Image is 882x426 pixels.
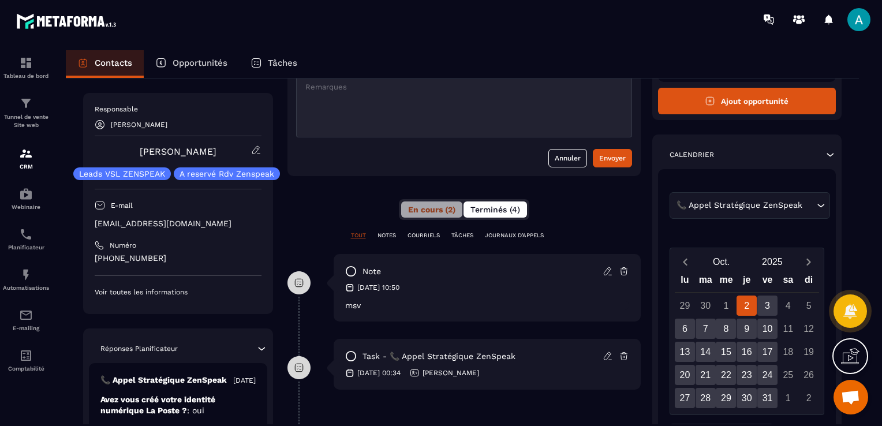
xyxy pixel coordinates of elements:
[695,272,716,292] div: ma
[670,150,714,159] p: Calendrier
[95,218,261,229] p: [EMAIL_ADDRESS][DOMAIN_NAME]
[675,296,695,316] div: 29
[3,325,49,331] p: E-mailing
[675,342,695,362] div: 13
[658,88,836,114] button: Ajout opportunité
[3,163,49,170] p: CRM
[19,56,33,70] img: formation
[716,365,736,385] div: 22
[3,340,49,380] a: accountantaccountantComptabilité
[19,227,33,241] img: scheduler
[362,351,515,362] p: task - 📞 Appel Stratégique ZenSpeak
[408,231,440,240] p: COURRIELS
[737,296,757,316] div: 2
[737,388,757,408] div: 30
[485,231,544,240] p: JOURNAUX D'APPELS
[778,296,798,316] div: 4
[675,272,820,408] div: Calendar wrapper
[401,201,462,218] button: En cours (2)
[798,272,819,292] div: di
[464,201,527,218] button: Terminés (4)
[670,192,830,219] div: Search for option
[351,231,366,240] p: TOUT
[799,388,819,408] div: 2
[3,138,49,178] a: formationformationCRM
[268,58,297,68] p: Tâches
[593,149,632,167] button: Envoyer
[675,272,696,292] div: lu
[19,187,33,201] img: automations
[79,170,165,178] p: Leads VSL ZENSPEAK
[144,50,239,78] a: Opportunités
[423,368,479,378] p: [PERSON_NAME]
[548,149,587,167] button: Annuler
[675,254,696,270] button: Previous month
[834,380,868,414] div: Ouvrir le chat
[3,73,49,79] p: Tableau de bord
[140,146,216,157] a: [PERSON_NAME]
[187,406,204,415] span: : oui
[757,296,778,316] div: 3
[599,152,626,164] div: Envoyer
[778,342,798,362] div: 18
[675,296,820,408] div: Calendar days
[357,368,401,378] p: [DATE] 00:34
[95,287,261,297] p: Voir toutes les informations
[95,58,132,68] p: Contacts
[799,319,819,339] div: 12
[716,296,736,316] div: 1
[95,104,261,114] p: Responsable
[696,252,747,272] button: Open months overlay
[345,301,629,310] p: msv
[3,259,49,300] a: automationsautomationsAutomatisations
[799,296,819,316] div: 5
[110,241,136,250] p: Numéro
[799,342,819,362] div: 19
[778,319,798,339] div: 11
[408,205,455,214] span: En cours (2)
[674,199,805,212] span: 📞 Appel Stratégique ZenSpeak
[778,365,798,385] div: 25
[3,88,49,138] a: formationformationTunnel de vente Site web
[19,96,33,110] img: formation
[696,365,716,385] div: 21
[66,50,144,78] a: Contacts
[696,296,716,316] div: 30
[95,253,166,263] ringoverc2c-number-84e06f14122c: [PHONE_NUMBER]
[778,388,798,408] div: 1
[19,308,33,322] img: email
[778,272,798,292] div: sa
[3,204,49,210] p: Webinaire
[3,113,49,129] p: Tunnel de vente Site web
[747,252,798,272] button: Open years overlay
[799,365,819,385] div: 26
[357,283,399,292] p: [DATE] 10:50
[737,272,757,292] div: je
[3,300,49,340] a: emailemailE-mailing
[19,268,33,282] img: automations
[19,349,33,363] img: accountant
[757,365,778,385] div: 24
[805,199,814,212] input: Search for option
[362,266,381,277] p: note
[3,244,49,251] p: Planificateur
[451,231,473,240] p: TÂCHES
[798,254,819,270] button: Next month
[173,58,227,68] p: Opportunités
[3,219,49,259] a: schedulerschedulerPlanificateur
[716,319,736,339] div: 8
[737,342,757,362] div: 16
[180,170,274,178] p: A reservé Rdv Zenspeak
[696,388,716,408] div: 28
[233,376,256,385] p: [DATE]
[100,344,178,353] p: Réponses Planificateur
[757,319,778,339] div: 10
[757,342,778,362] div: 17
[716,272,737,292] div: me
[16,10,120,32] img: logo
[3,365,49,372] p: Comptabilité
[19,147,33,160] img: formation
[757,272,778,292] div: ve
[470,205,520,214] span: Terminés (4)
[716,342,736,362] div: 15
